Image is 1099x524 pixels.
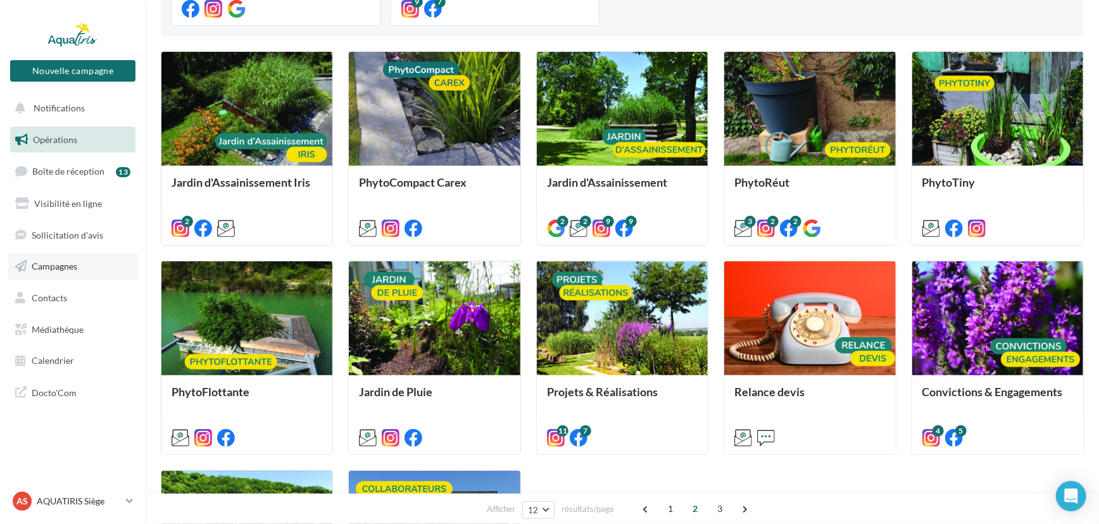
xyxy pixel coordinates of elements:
button: Nouvelle campagne [10,60,135,82]
div: 2 [557,216,568,227]
span: 1 [661,499,681,519]
span: résultats/page [562,503,614,515]
span: Boîte de réception [32,166,104,177]
a: Médiathèque [8,316,138,343]
div: 3 [744,216,756,227]
a: Opérations [8,127,138,153]
p: AQUATIRIS Siège [37,495,121,508]
div: Projets & Réalisations [547,385,698,411]
span: Notifications [34,103,85,113]
div: 13 [116,167,130,177]
span: Docto'Com [32,384,77,401]
div: 2 [580,216,591,227]
div: Jardin d'Assainissement Iris [172,176,322,201]
div: 5 [955,425,967,437]
div: PhytoCompact Carex [359,176,510,201]
div: 4 [933,425,944,437]
div: Jardin d'Assainissement [547,176,698,201]
div: Open Intercom Messenger [1056,481,1086,511]
a: Contacts [8,285,138,311]
a: Calendrier [8,347,138,374]
div: PhytoFlottante [172,385,322,411]
span: Sollicitation d'avis [32,229,103,240]
a: Boîte de réception13 [8,158,138,185]
span: 2 [686,499,706,519]
span: 3 [710,499,731,519]
div: 9 [625,216,637,227]
div: 11 [557,425,568,437]
span: Médiathèque [32,324,84,335]
div: 9 [603,216,614,227]
span: Opérations [33,134,77,145]
span: Visibilité en ligne [34,198,102,209]
div: PhytoTiny [922,176,1073,201]
div: Jardin de Pluie [359,385,510,411]
button: Notifications [8,95,133,122]
span: Calendrier [32,355,74,366]
span: Contacts [32,292,67,303]
div: 2 [790,216,801,227]
span: AS [16,495,28,508]
span: 12 [528,505,539,515]
div: Convictions & Engagements [922,385,1073,411]
a: Docto'Com [8,379,138,406]
a: Sollicitation d'avis [8,222,138,249]
div: 2 [767,216,779,227]
span: Afficher [487,503,515,515]
span: Campagnes [32,261,77,271]
div: 2 [182,216,193,227]
div: PhytoRéut [734,176,885,201]
a: Visibilité en ligne [8,190,138,217]
a: Campagnes [8,253,138,280]
div: Relance devis [734,385,885,411]
div: 7 [580,425,591,437]
a: AS AQUATIRIS Siège [10,489,135,513]
button: 12 [522,501,555,519]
